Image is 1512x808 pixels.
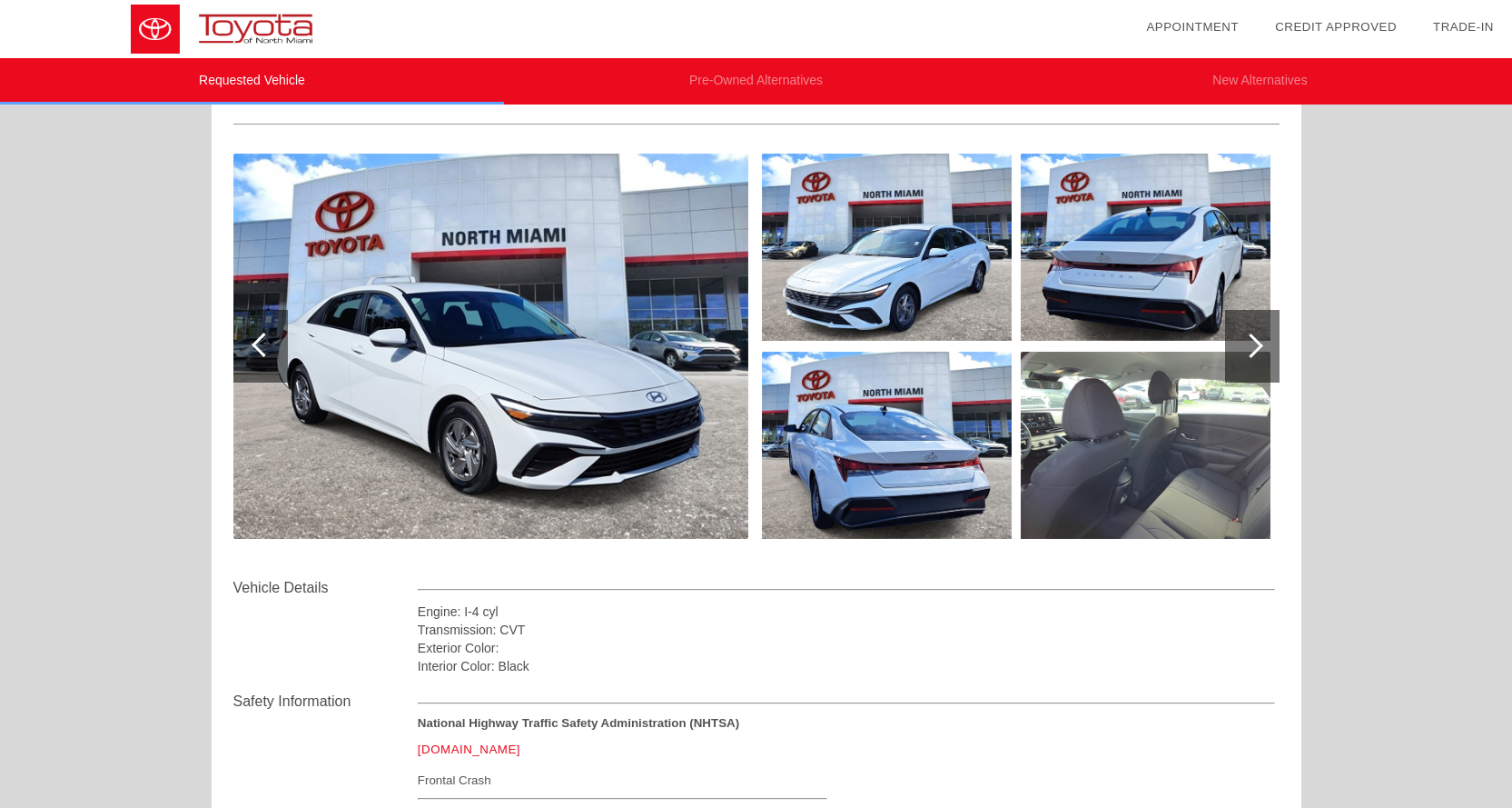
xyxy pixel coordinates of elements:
[1146,20,1239,34] a: Appointment
[418,657,1276,675] div: Interior Color: Black
[762,154,1012,341] img: fd85b391798879bf1bda4c1aabfb29c4x.jpg
[504,58,1008,105] li: Pre-Owned Alternatives
[762,352,1012,539] img: 6c79ff4611cde8288f5528f326bd5655x.jpg
[1008,58,1512,105] li: New Alternatives
[418,639,1276,657] div: Exterior Color:
[233,154,748,539] img: 1e510b964dfc295a72e1d37bf53308e5x.jpg
[418,603,1276,621] div: Engine: I-4 cyl
[418,743,520,756] a: [DOMAIN_NAME]
[1433,20,1494,34] a: Trade-In
[233,577,418,599] div: Vehicle Details
[418,621,1276,639] div: Transmission: CVT
[418,716,739,730] strong: National Highway Traffic Safety Administration (NHTSA)
[1275,20,1397,34] a: Credit Approved
[233,691,418,713] div: Safety Information
[1021,352,1270,539] img: 76467f19ffe22fb36a3fc42a1ecd03e4x.jpg
[1021,154,1270,341] img: c8278178fbd5488c2caaddf053ec1190x.jpg
[418,769,827,792] div: Frontal Crash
